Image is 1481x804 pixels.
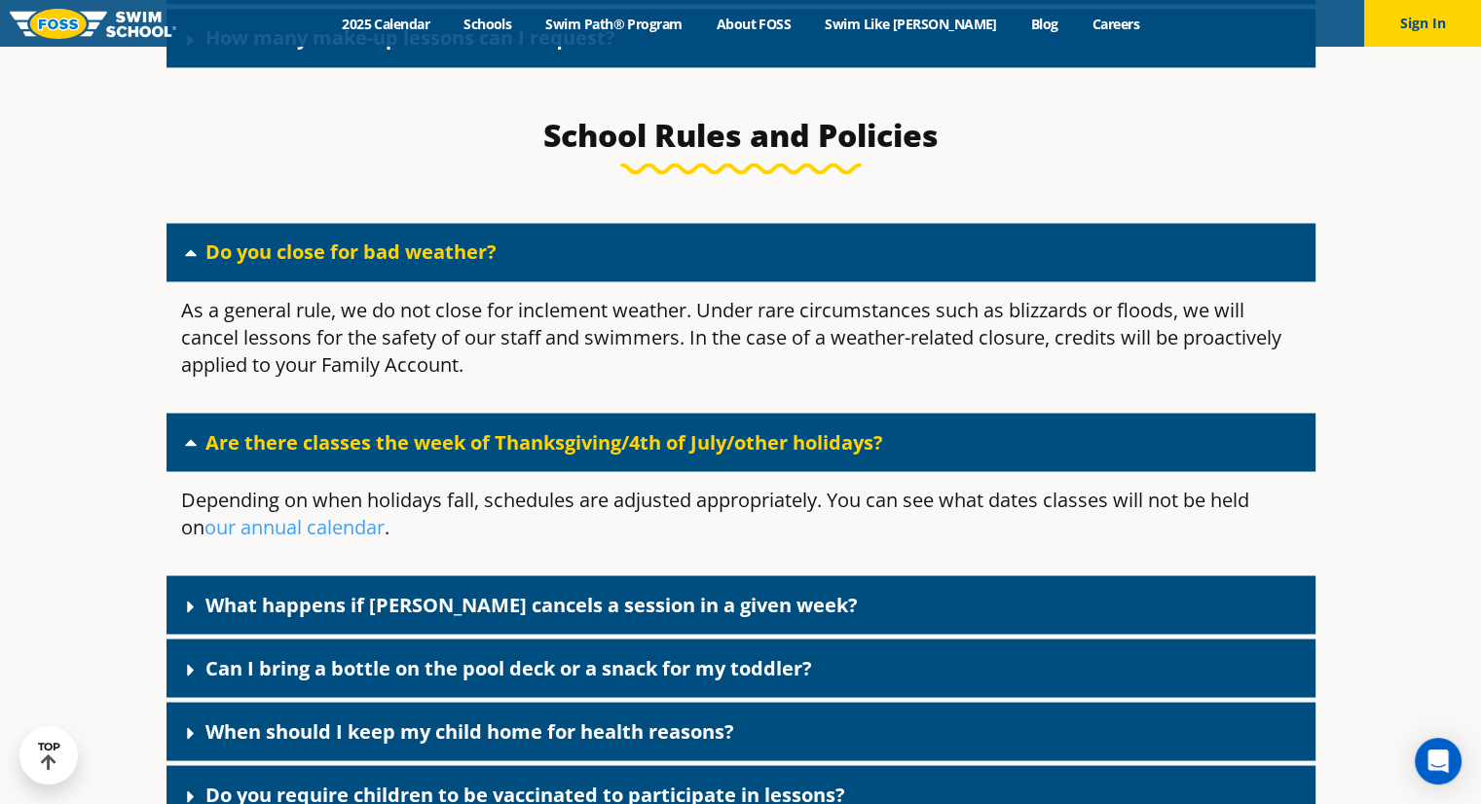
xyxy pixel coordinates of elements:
p: As a general rule, we do not close for inclement weather. Under rare circumstances such as blizza... [181,296,1301,378]
a: our annual calendar [204,513,385,539]
a: Are there classes the week of Thanksgiving/4th of July/other holidays? [205,428,883,455]
div: When should I keep my child home for health reasons? [167,702,1315,760]
a: Careers [1075,15,1156,33]
p: Depending on when holidays fall, schedules are adjusted appropriately. You can see what dates cla... [181,486,1301,540]
div: Are there classes the week of Thanksgiving/4th of July/other holidays? [167,471,1315,570]
div: What happens if [PERSON_NAME] cancels a session in a given week? [167,575,1315,634]
a: Blog [1014,15,1075,33]
a: Do you close for bad weather? [205,238,497,265]
div: Open Intercom Messenger [1415,738,1462,785]
div: Do you close for bad weather? [167,281,1315,408]
img: FOSS Swim School Logo [10,9,176,39]
a: Schools [447,15,529,33]
a: 2025 Calendar [325,15,447,33]
h3: School Rules and Policies [281,116,1201,155]
div: Are there classes the week of Thanksgiving/4th of July/other holidays? [167,413,1315,471]
a: Can I bring a bottle on the pool deck or a snack for my toddler? [205,654,812,680]
div: Can I bring a bottle on the pool deck or a snack for my toddler? [167,639,1315,697]
a: Swim Path® Program [529,15,699,33]
a: About FOSS [699,15,808,33]
a: What happens if [PERSON_NAME] cancels a session in a given week? [205,591,858,617]
div: TOP [38,741,60,771]
div: Do you close for bad weather? [167,223,1315,281]
a: When should I keep my child home for health reasons? [205,717,734,744]
a: Swim Like [PERSON_NAME] [808,15,1015,33]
